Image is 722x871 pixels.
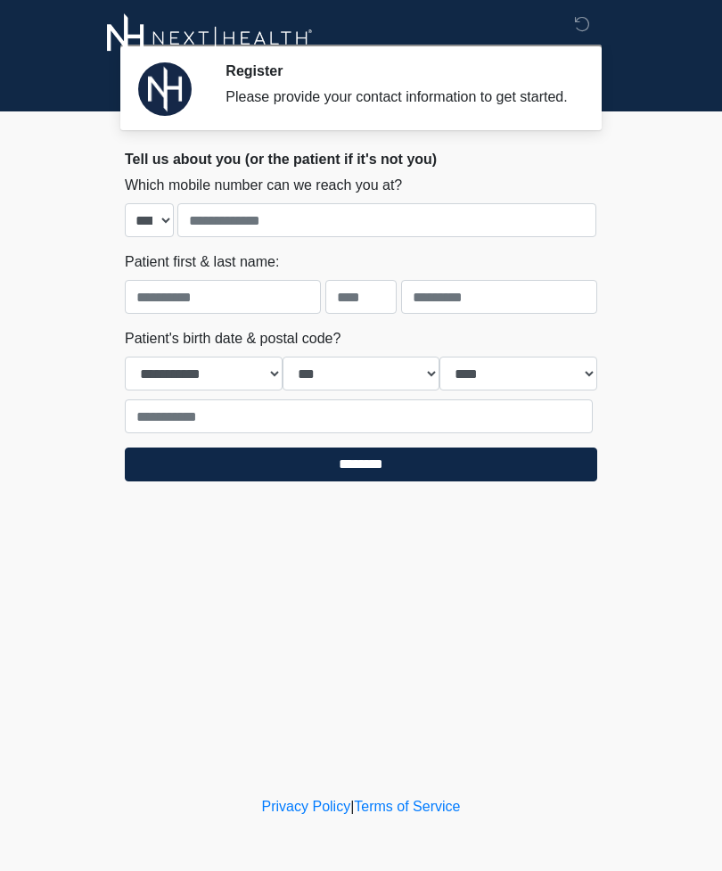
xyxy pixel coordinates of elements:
label: Patient's birth date & postal code? [125,328,340,349]
a: Privacy Policy [262,799,351,814]
label: Patient first & last name: [125,251,279,273]
h2: Tell us about you (or the patient if it's not you) [125,151,597,168]
a: | [350,799,354,814]
img: Next-Health Logo [107,13,313,62]
img: Agent Avatar [138,62,192,116]
a: Terms of Service [354,799,460,814]
label: Which mobile number can we reach you at? [125,175,402,196]
div: Please provide your contact information to get started. [226,86,570,108]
